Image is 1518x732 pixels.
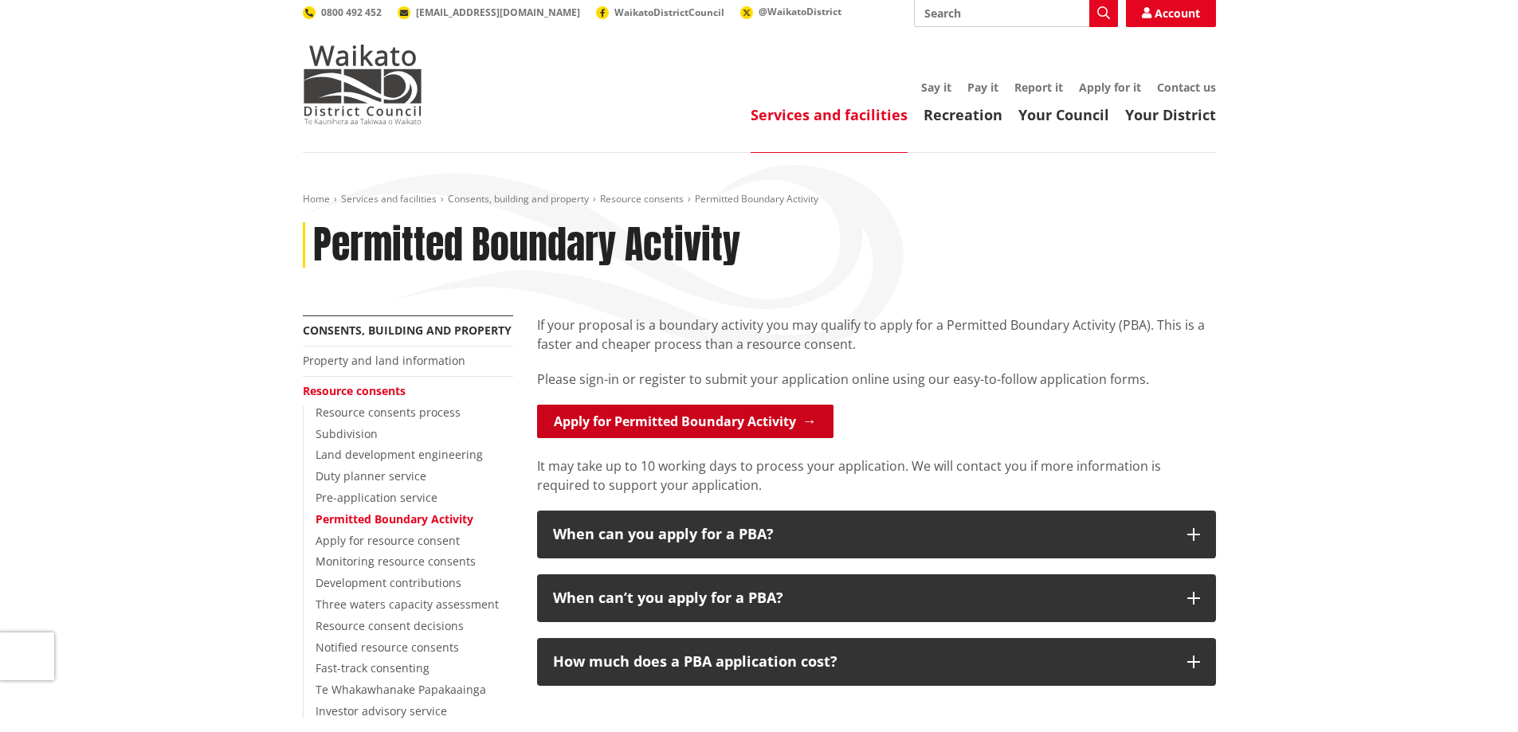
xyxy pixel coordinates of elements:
[316,468,426,483] a: Duty planner service
[1018,105,1109,124] a: Your Council
[316,640,459,655] a: Notified resource consents
[303,383,406,398] a: Resource consents
[1157,80,1216,95] a: Contact us
[448,192,589,206] a: Consents, building and property
[303,323,512,338] a: Consents, building and property
[553,654,1171,670] div: How much does a PBA application cost?
[398,6,580,19] a: [EMAIL_ADDRESS][DOMAIN_NAME]
[537,638,1216,686] button: How much does a PBA application cost?
[316,618,464,633] a: Resource consent decisions
[921,80,951,95] a: Say it
[316,405,461,420] a: Resource consents process
[416,6,580,19] span: [EMAIL_ADDRESS][DOMAIN_NAME]
[316,426,378,441] a: Subdivision
[537,456,1216,495] p: It may take up to 10 working days to process your application. We will contact you if more inform...
[537,405,834,438] a: Apply for Permitted Boundary Activity
[303,6,382,19] a: 0800 492 452
[537,511,1216,558] button: When can you apply for a PBA?
[316,682,486,697] a: Te Whakawhanake Papakaainga
[341,192,437,206] a: Services and facilities
[537,315,1216,354] p: If your proposal is a boundary activity you may qualify to apply for a Permitted Boundary Activit...
[313,222,740,268] h1: Permitted Boundary Activity
[316,597,499,612] a: Three waters capacity assessment
[316,703,447,718] a: Investor advisory service
[553,590,1171,606] div: When can’t you apply for a PBA?
[303,193,1216,206] nav: breadcrumb
[1445,665,1502,722] iframe: Messenger Launcher
[596,6,724,19] a: WaikatoDistrictCouncil
[537,574,1216,622] button: When can’t you apply for a PBA?
[316,490,437,505] a: Pre-application service
[614,6,724,19] span: WaikatoDistrictCouncil
[600,192,684,206] a: Resource consents
[695,192,818,206] span: Permitted Boundary Activity
[316,533,460,548] a: Apply for resource consent
[1125,105,1216,124] a: Your District
[316,511,473,526] a: Permitted Boundary Activity
[316,660,430,675] a: Fast-track consenting
[537,370,1216,389] p: Please sign-in or register to submit your application online using our easy-to-follow application...
[553,526,1171,542] div: When can you apply for a PBA?
[303,45,422,124] img: Waikato District Council - Te Kaunihera aa Takiwaa o Waikato
[924,105,1002,124] a: Recreation
[303,192,330,206] a: Home
[740,5,841,18] a: @WaikatoDistrict
[1079,80,1141,95] a: Apply for it
[303,353,465,368] a: Property and land information
[321,6,382,19] span: 0800 492 452
[967,80,998,95] a: Pay it
[316,554,476,569] a: Monitoring resource consents
[316,575,461,590] a: Development contributions
[759,5,841,18] span: @WaikatoDistrict
[751,105,908,124] a: Services and facilities
[316,447,483,462] a: Land development engineering
[1014,80,1063,95] a: Report it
